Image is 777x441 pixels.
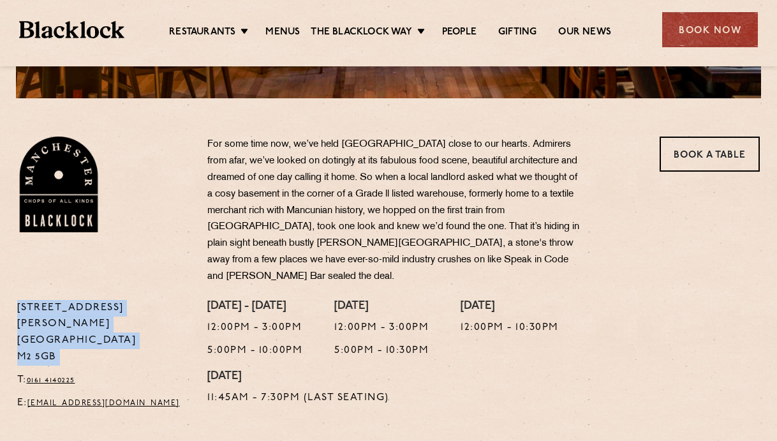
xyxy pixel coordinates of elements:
[461,320,559,336] p: 12:00pm - 10:30pm
[461,300,559,314] h4: [DATE]
[207,370,389,384] h4: [DATE]
[498,26,536,40] a: Gifting
[27,377,75,384] a: 0161 4140225
[558,26,611,40] a: Our News
[207,390,389,407] p: 11:45am - 7:30pm (Last Seating)
[169,26,235,40] a: Restaurants
[17,395,189,412] p: E:
[265,26,300,40] a: Menus
[334,320,429,336] p: 12:00pm - 3:00pm
[334,343,429,359] p: 5:00pm - 10:30pm
[662,12,758,47] div: Book Now
[334,300,429,314] h4: [DATE]
[207,300,302,314] h4: [DATE] - [DATE]
[311,26,411,40] a: The Blacklock Way
[17,372,189,389] p: T:
[207,343,302,359] p: 5:00pm - 10:00pm
[207,320,302,336] p: 12:00pm - 3:00pm
[17,137,101,232] img: BL_Manchester_Logo-bleed.png
[660,137,760,172] a: Book a Table
[442,26,477,40] a: People
[19,21,124,39] img: BL_Textured_Logo-footer-cropped.svg
[27,400,180,407] a: [EMAIL_ADDRESS][DOMAIN_NAME]
[207,137,584,285] p: For some time now, we’ve held [GEOGRAPHIC_DATA] close to our hearts. Admirers from afar, we’ve lo...
[17,300,189,366] p: [STREET_ADDRESS][PERSON_NAME] [GEOGRAPHIC_DATA] M2 5GB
